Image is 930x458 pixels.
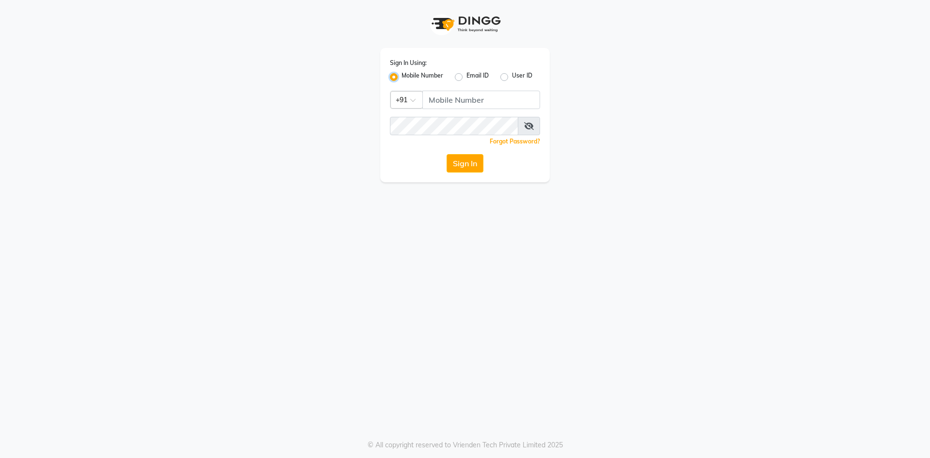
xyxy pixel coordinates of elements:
input: Username [422,91,540,109]
label: User ID [512,71,532,83]
button: Sign In [447,154,483,173]
label: Sign In Using: [390,59,427,67]
input: Username [390,117,518,135]
img: logo1.svg [426,10,504,38]
a: Forgot Password? [490,138,540,145]
label: Email ID [466,71,489,83]
label: Mobile Number [402,71,443,83]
